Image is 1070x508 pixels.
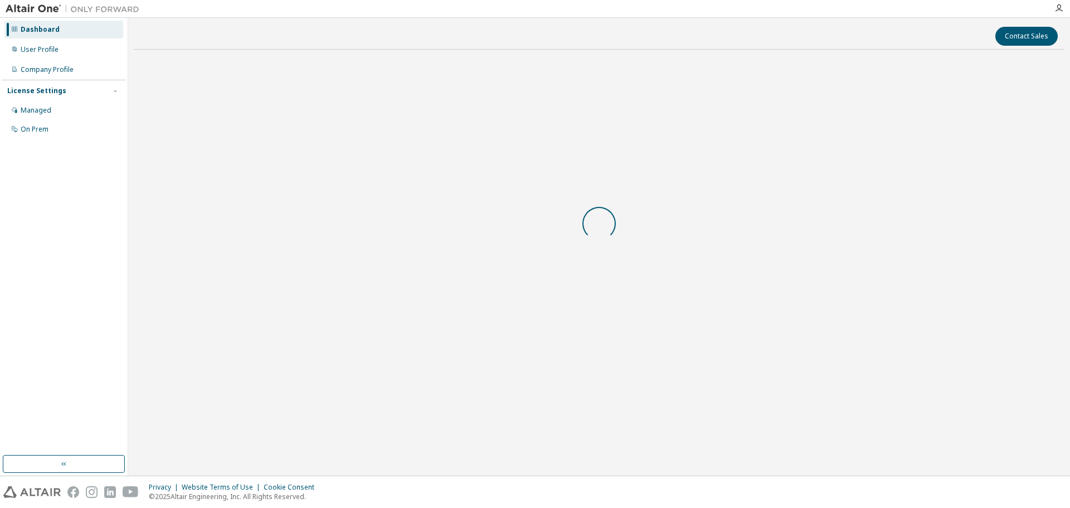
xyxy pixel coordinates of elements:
div: Privacy [149,483,182,492]
div: Cookie Consent [264,483,321,492]
img: altair_logo.svg [3,486,61,498]
p: © 2025 Altair Engineering, Inc. All Rights Reserved. [149,492,321,501]
img: youtube.svg [123,486,139,498]
img: linkedin.svg [104,486,116,498]
div: License Settings [7,86,66,95]
div: User Profile [21,45,59,54]
img: Altair One [6,3,145,14]
button: Contact Sales [995,27,1058,46]
img: instagram.svg [86,486,98,498]
div: Website Terms of Use [182,483,264,492]
img: facebook.svg [67,486,79,498]
div: On Prem [21,125,48,134]
div: Company Profile [21,65,74,74]
div: Dashboard [21,25,60,34]
div: Managed [21,106,51,115]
